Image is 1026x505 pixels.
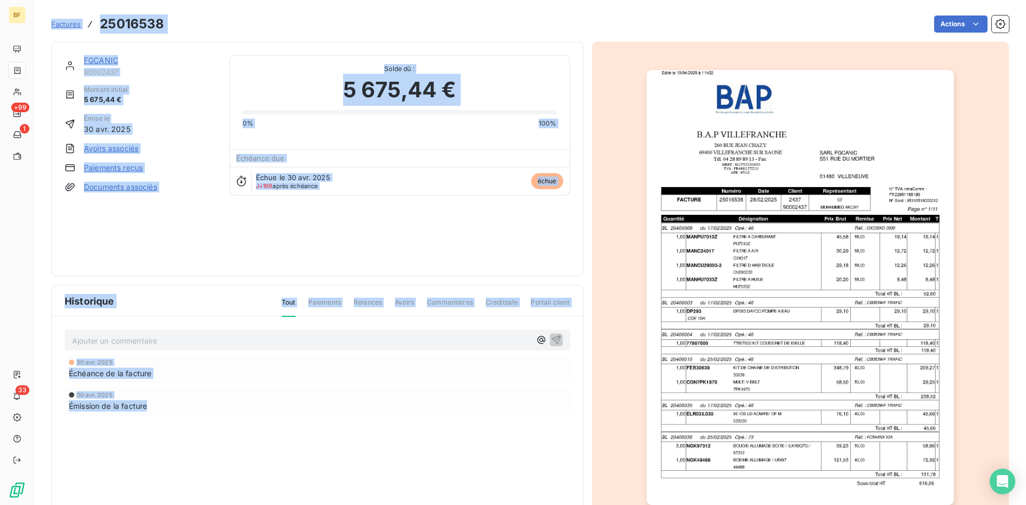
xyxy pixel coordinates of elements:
[343,74,456,106] span: 5 675,44 €
[51,19,81,29] a: Factures
[84,85,128,95] span: Montant initial
[84,56,118,65] a: FGCANIC
[65,294,114,308] span: Historique
[531,298,570,316] span: Portail client
[354,298,382,316] span: Relances
[84,182,157,192] a: Documents associés
[69,400,147,411] span: Émission de la facture
[84,123,130,135] span: 30 avr. 2025
[256,173,330,182] span: Échue le 30 avr. 2025
[100,14,164,34] h3: 25016538
[76,392,113,398] span: 30 avr. 2025
[308,298,341,316] span: Paiements
[539,119,557,128] span: 100%
[427,298,473,316] span: Commentaires
[20,124,29,134] span: 1
[990,469,1015,494] div: Open Intercom Messenger
[256,183,318,189] span: après échéance
[84,162,143,173] a: Paiements reçus
[282,298,296,317] span: Tout
[647,70,954,505] img: invoice_thumbnail
[51,20,81,28] span: Factures
[84,143,138,154] a: Avoirs associés
[84,114,130,123] span: Émise le
[243,119,253,128] span: 0%
[256,182,273,190] span: J+166
[9,6,26,24] div: BF
[76,359,113,366] span: 30 avr. 2025
[15,385,29,395] span: 33
[934,15,988,33] button: Actions
[486,298,518,316] span: Creditsafe
[11,103,29,112] span: +99
[236,154,285,162] span: Échéance due
[69,368,151,379] span: Échéance de la facture
[243,64,557,74] span: Solde dû :
[395,298,414,316] span: Avoirs
[531,173,563,189] span: échue
[9,481,26,499] img: Logo LeanPay
[84,68,216,76] span: 90002437
[84,95,128,105] span: 5 675,44 €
